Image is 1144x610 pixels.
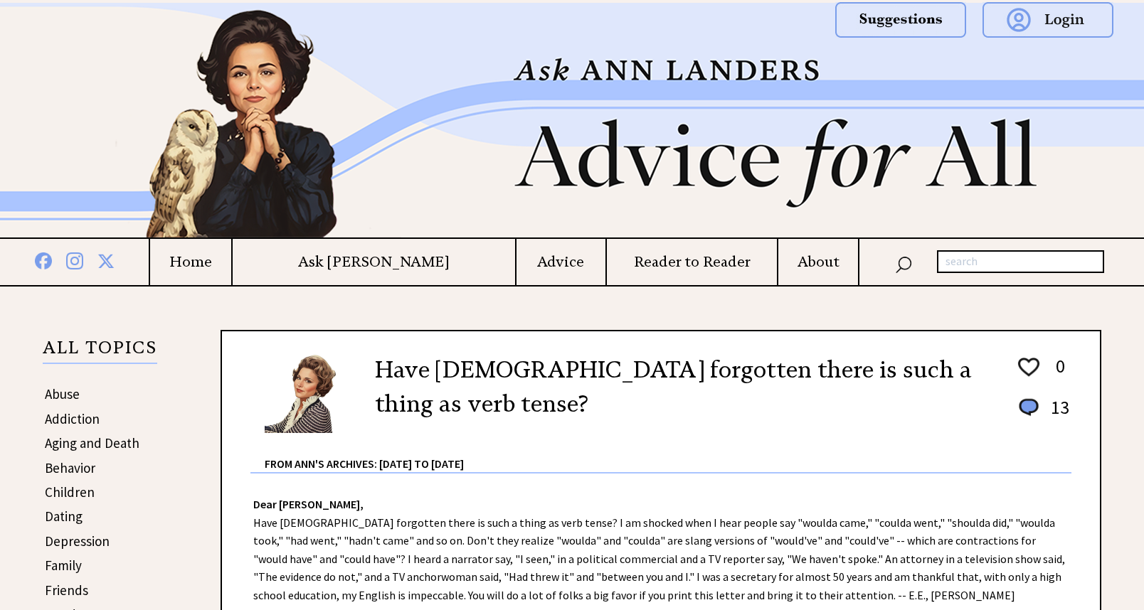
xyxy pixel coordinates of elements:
img: instagram%20blue.png [66,250,83,269]
img: search_nav.png [895,253,912,274]
td: 13 [1044,395,1070,433]
img: Ann6%20v2%20small.png [265,353,354,433]
h2: Have [DEMOGRAPHIC_DATA] forgotten there is such a thing as verb tense? [375,353,1004,421]
img: heart_outline%201.png [1016,355,1042,380]
a: Home [150,253,231,271]
strong: Dear [PERSON_NAME], [253,497,364,511]
p: ALL TOPICS [43,340,157,364]
div: From Ann's Archives: [DATE] to [DATE] [265,434,1071,472]
img: facebook%20blue.png [35,250,52,269]
a: Abuse [45,385,80,402]
a: Ask [PERSON_NAME] [233,253,515,271]
a: Children [45,483,95,501]
img: login.png [983,2,1113,38]
img: suggestions.png [835,2,966,38]
a: Dating [45,508,83,525]
a: Aging and Death [45,434,139,451]
img: header2b_v1.png [60,3,1084,237]
a: Depression [45,533,110,550]
img: x%20blue.png [97,250,115,269]
a: Behavior [45,459,95,476]
a: Addiction [45,410,100,427]
img: message_round%201.png [1016,396,1042,419]
a: Advice [517,253,605,271]
img: right_new2.png [1084,3,1091,237]
a: Friends [45,582,88,599]
a: About [778,253,858,271]
a: Family [45,557,82,574]
a: Reader to Reader [607,253,777,271]
input: search [937,250,1104,273]
td: 0 [1044,354,1070,394]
